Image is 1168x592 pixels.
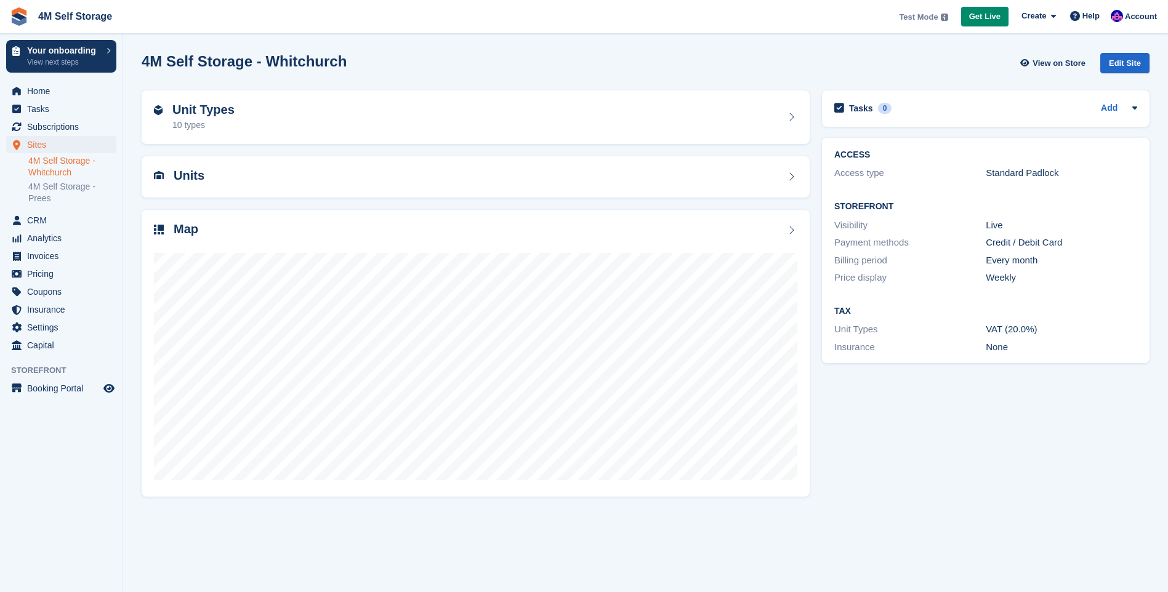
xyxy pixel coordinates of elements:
a: menu [6,82,116,100]
span: Subscriptions [27,118,101,135]
h2: Unit Types [172,103,235,117]
h2: 4M Self Storage - Whitchurch [142,53,347,70]
a: Get Live [961,7,1009,27]
a: Add [1101,102,1118,116]
span: Storefront [11,364,123,377]
a: Edit Site [1100,53,1150,78]
h2: ACCESS [834,150,1137,160]
img: Pete Clutton [1111,10,1123,22]
div: Price display [834,271,986,285]
a: menu [6,337,116,354]
a: menu [6,136,116,153]
div: Weekly [986,271,1137,285]
div: Every month [986,254,1137,268]
a: menu [6,100,116,118]
span: Create [1021,10,1046,22]
div: Edit Site [1100,53,1150,73]
h2: Storefront [834,202,1137,212]
div: None [986,340,1137,354]
div: Live [986,218,1137,233]
div: VAT (20.0%) [986,322,1137,337]
a: menu [6,247,116,265]
div: Unit Types [834,322,986,337]
a: Your onboarding View next steps [6,40,116,73]
a: menu [6,212,116,229]
span: Analytics [27,230,101,247]
a: 4M Self Storage - Whitchurch [28,155,116,178]
a: menu [6,301,116,318]
span: Invoices [27,247,101,265]
span: Pricing [27,265,101,282]
span: CRM [27,212,101,229]
span: Home [27,82,101,100]
img: map-icn-33ee37083ee616e46c38cad1a60f524a97daa1e2b2c8c0bc3eb3415660979fc1.svg [154,225,164,234]
div: 10 types [172,119,235,132]
a: Units [142,156,810,198]
div: 0 [878,103,892,114]
div: Access type [834,166,986,180]
a: Preview store [102,381,116,396]
span: Test Mode [899,11,938,23]
span: Tasks [27,100,101,118]
img: unit-icn-7be61d7bf1b0ce9d3e12c5938cc71ed9869f7b940bace4675aadf7bd6d80202e.svg [154,171,164,180]
img: icon-info-grey-7440780725fd019a000dd9b08b2336e03edf1995a4989e88bcd33f0948082b44.svg [941,14,948,21]
h2: Tax [834,306,1137,316]
span: Coupons [27,283,101,300]
a: menu [6,265,116,282]
h2: Tasks [849,103,873,114]
div: Visibility [834,218,986,233]
a: Map [142,210,810,497]
img: unit-type-icn-2b2737a686de81e16bb02015468b77c625bbabd49415b5ef34ead5e3b44a266d.svg [154,105,163,115]
div: Payment methods [834,236,986,250]
div: Insurance [834,340,986,354]
span: Get Live [969,10,1001,23]
span: Help [1082,10,1100,22]
span: Booking Portal [27,380,101,397]
a: 4M Self Storage [33,6,117,26]
div: Standard Padlock [986,166,1137,180]
span: Capital [27,337,101,354]
h2: Units [174,169,204,183]
a: 4M Self Storage - Prees [28,181,116,204]
p: View next steps [27,57,100,68]
img: stora-icon-8386f47178a22dfd0bd8f6a31ec36ba5ce8667c1dd55bd0f319d3a0aa187defe.svg [10,7,28,26]
a: View on Store [1018,53,1090,73]
a: menu [6,283,116,300]
span: View on Store [1033,57,1085,70]
a: menu [6,118,116,135]
a: Unit Types 10 types [142,90,810,145]
div: Credit / Debit Card [986,236,1137,250]
div: Billing period [834,254,986,268]
span: Sites [27,136,101,153]
span: Insurance [27,301,101,318]
p: Your onboarding [27,46,100,55]
a: menu [6,380,116,397]
span: Settings [27,319,101,336]
a: menu [6,230,116,247]
a: menu [6,319,116,336]
span: Account [1125,10,1157,23]
h2: Map [174,222,198,236]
